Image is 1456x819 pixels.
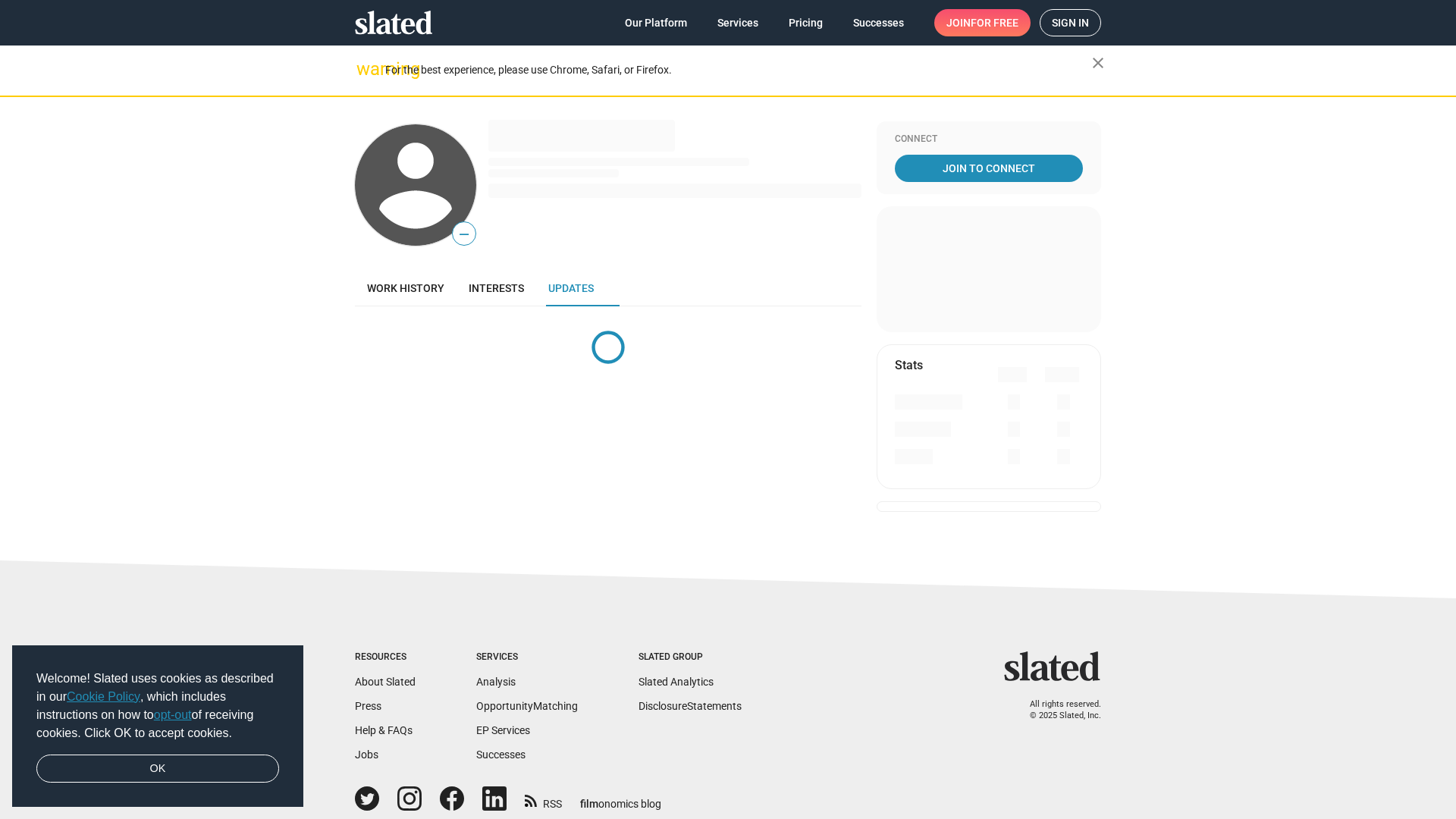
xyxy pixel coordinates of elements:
span: Sign in [1052,10,1089,36]
a: EP Services [476,724,530,736]
span: Welcome! Slated uses cookies as described in our , which includes instructions on how to of recei... [36,670,279,742]
a: Work history [355,270,457,306]
a: Jobs [355,748,378,761]
div: Services [476,651,578,664]
div: Slated Group [639,651,742,664]
a: Interests [457,270,536,306]
a: Pricing [777,9,835,36]
div: For the best experience, please use Chrome, Safari, or Firefox. [385,60,1092,80]
a: filmonomics blog [580,785,661,811]
span: Join [946,9,1018,36]
a: OpportunityMatching [476,700,578,712]
mat-icon: close [1089,54,1107,72]
div: Connect [895,133,1083,146]
a: DisclosureStatements [639,700,742,712]
span: Pricing [789,9,823,36]
span: Join To Connect [898,155,1080,182]
p: All rights reserved. © 2025 Slated, Inc. [1014,699,1101,721]
a: opt-out [154,708,192,721]
span: Work history [367,282,444,294]
a: Our Platform [613,9,699,36]
a: RSS [525,788,562,811]
a: Successes [476,748,526,761]
a: Joinfor free [934,9,1031,36]
span: — [453,224,475,244]
a: Updates [536,270,606,306]
mat-card-title: Stats [895,357,923,373]
a: Cookie Policy [67,690,140,703]
mat-icon: warning [356,60,375,78]
div: cookieconsent [12,645,303,808]
a: dismiss cookie message [36,755,279,783]
a: Services [705,9,770,36]
div: Resources [355,651,416,664]
span: Services [717,9,758,36]
a: Sign in [1040,9,1101,36]
span: Interests [469,282,524,294]
span: film [580,798,598,810]
a: Help & FAQs [355,724,413,736]
a: Successes [841,9,916,36]
span: Successes [853,9,904,36]
span: Our Platform [625,9,687,36]
span: Updates [548,282,594,294]
span: for free [971,9,1018,36]
a: About Slated [355,676,416,688]
a: Press [355,700,381,712]
a: Slated Analytics [639,676,714,688]
a: Analysis [476,676,516,688]
a: Join To Connect [895,155,1083,182]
